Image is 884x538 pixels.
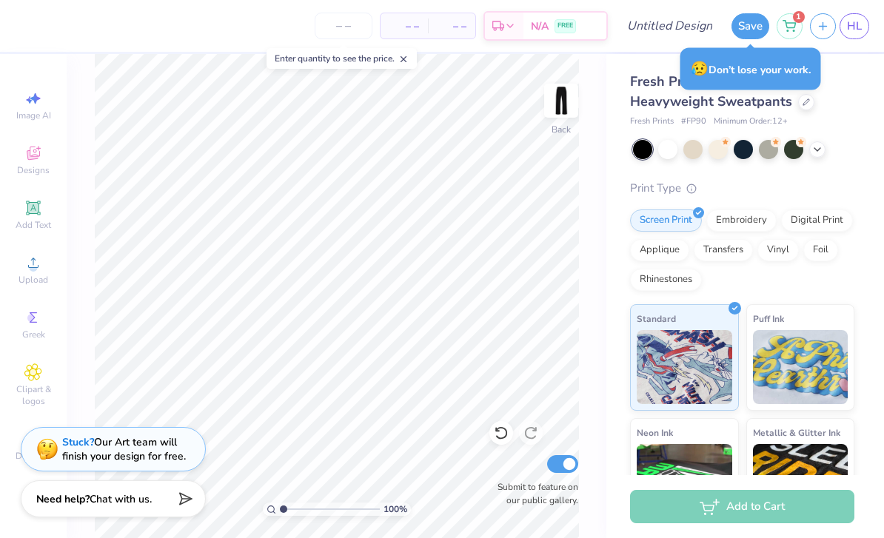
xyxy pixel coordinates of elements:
[781,209,853,232] div: Digital Print
[7,383,59,407] span: Clipart & logos
[637,311,676,326] span: Standard
[637,425,673,440] span: Neon Ink
[694,239,753,261] div: Transfers
[552,123,571,136] div: Back
[753,444,848,518] img: Metallic & Glitter Ink
[615,11,724,41] input: Untitled Design
[16,219,51,231] span: Add Text
[384,502,407,516] span: 100 %
[714,115,788,128] span: Minimum Order: 12 +
[680,48,821,90] div: Don’t lose your work.
[489,480,578,507] label: Submit to feature on our public gallery.
[753,311,784,326] span: Puff Ink
[637,330,732,404] img: Standard
[267,48,417,69] div: Enter quantity to see the price.
[847,18,862,35] span: HL
[557,21,573,31] span: FREE
[437,19,466,34] span: – –
[90,492,152,506] span: Chat with us.
[691,59,709,78] span: 😥
[706,209,777,232] div: Embroidery
[62,435,186,463] div: Our Art team will finish your design for free.
[753,330,848,404] img: Puff Ink
[630,180,854,197] div: Print Type
[17,164,50,176] span: Designs
[16,110,51,121] span: Image AI
[731,13,769,39] button: Save
[630,115,674,128] span: Fresh Prints
[757,239,799,261] div: Vinyl
[16,450,51,462] span: Decorate
[681,115,706,128] span: # FP90
[637,444,732,518] img: Neon Ink
[389,19,419,34] span: – –
[840,13,869,39] a: HL
[36,492,90,506] strong: Need help?
[19,274,48,286] span: Upload
[531,19,549,34] span: N/A
[630,209,702,232] div: Screen Print
[315,13,372,39] input: – –
[630,239,689,261] div: Applique
[546,86,576,115] img: Back
[803,239,838,261] div: Foil
[753,425,840,440] span: Metallic & Glitter Ink
[22,329,45,340] span: Greek
[62,435,94,449] strong: Stuck?
[793,11,805,23] span: 1
[630,73,812,110] span: Fresh Prints San Diego Open Heavyweight Sweatpants
[630,269,702,291] div: Rhinestones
